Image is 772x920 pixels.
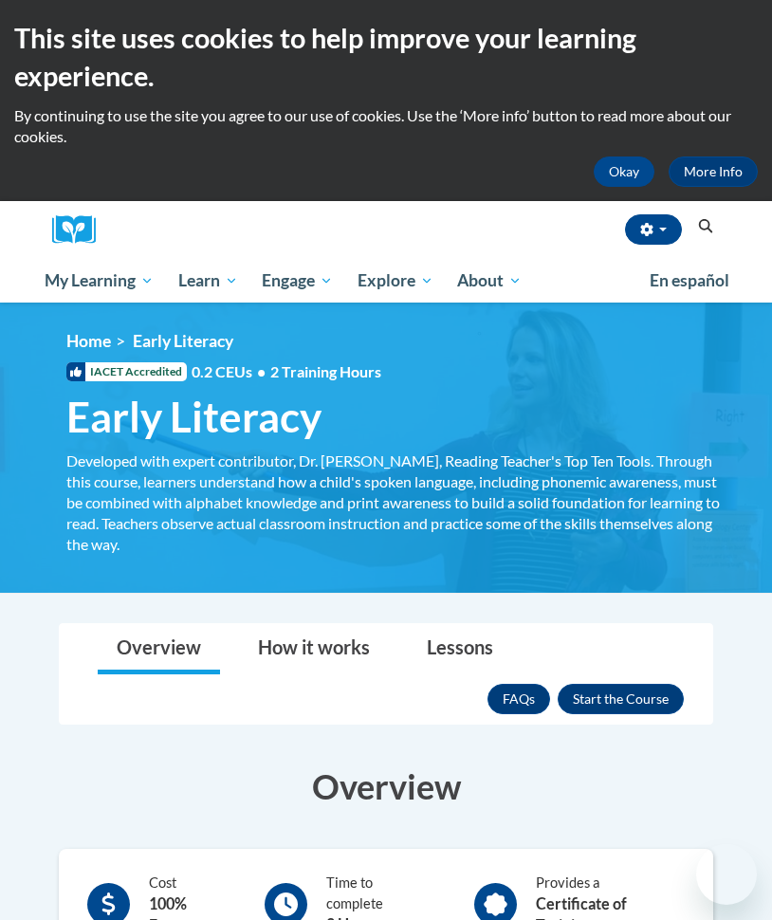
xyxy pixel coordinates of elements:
a: About [446,259,535,303]
div: Developed with expert contributor, Dr. [PERSON_NAME], Reading Teacher's Top Ten Tools. Through th... [66,451,721,555]
a: More Info [669,156,758,187]
a: Home [66,331,111,351]
span: • [257,362,266,380]
span: 2 Training Hours [270,362,381,380]
span: Engage [262,269,333,292]
h2: This site uses cookies to help improve your learning experience. [14,19,758,96]
a: My Learning [32,259,166,303]
span: En español [650,270,729,290]
span: IACET Accredited [66,362,187,381]
a: Overview [98,624,220,674]
a: How it works [239,624,389,674]
span: Early Literacy [133,331,233,351]
h3: Overview [59,763,713,810]
a: Learn [166,259,250,303]
button: Search [691,215,720,238]
img: Logo brand [52,215,109,245]
button: Account Settings [625,214,682,245]
a: En español [637,261,742,301]
span: Learn [178,269,238,292]
a: Engage [249,259,345,303]
span: 0.2 CEUs [192,361,381,382]
a: FAQs [487,684,550,714]
span: My Learning [45,269,154,292]
button: Enroll [558,684,684,714]
a: Lessons [408,624,512,674]
span: Explore [358,269,433,292]
iframe: Button to launch messaging window [696,844,757,905]
button: Okay [594,156,654,187]
a: Cox Campus [52,215,109,245]
div: Main menu [30,259,742,303]
a: Explore [345,259,446,303]
span: Early Literacy [66,392,322,442]
span: About [457,269,522,292]
p: By continuing to use the site you agree to our use of cookies. Use the ‘More info’ button to read... [14,105,758,147]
